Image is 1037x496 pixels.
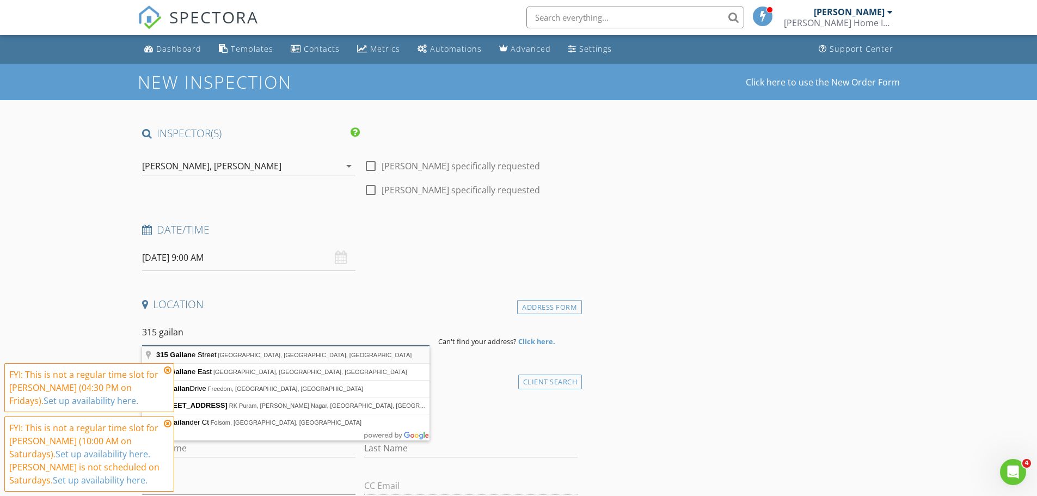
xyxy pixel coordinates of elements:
[170,351,192,359] span: Gailan
[382,161,540,172] label: [PERSON_NAME] specifically requested
[382,185,540,195] label: [PERSON_NAME] specifically requested
[214,39,278,59] a: Templates
[211,419,361,426] span: Folsom, [GEOGRAPHIC_DATA], [GEOGRAPHIC_DATA]
[140,39,206,59] a: Dashboard
[9,368,161,407] div: FYI: This is not a regular time slot for [PERSON_NAME] (04:30 PM on Fridays).
[229,402,524,409] span: RK Puram, [PERSON_NAME] Nagar, [GEOGRAPHIC_DATA], [GEOGRAPHIC_DATA], [GEOGRAPHIC_DATA]
[1000,459,1026,485] iframe: Intercom live chat
[518,375,582,389] div: Client Search
[370,44,400,54] div: Metrics
[156,368,213,376] span: e East
[218,352,412,358] span: [GEOGRAPHIC_DATA], [GEOGRAPHIC_DATA], [GEOGRAPHIC_DATA]
[495,39,555,59] a: Advanced
[142,223,578,237] h4: Date/Time
[814,7,885,17] div: [PERSON_NAME]
[438,336,517,346] span: Can't find your address?
[208,385,363,392] span: Freedom, [GEOGRAPHIC_DATA], [GEOGRAPHIC_DATA]
[138,5,162,29] img: The Best Home Inspection Software - Spectora
[44,395,138,407] a: Set up availability here.
[784,17,893,28] div: Harrison Home Inspection & Maintenance
[168,418,190,426] span: Gailan
[304,44,340,54] div: Contacts
[168,384,190,393] span: Gailan
[142,297,578,311] h4: Location
[814,39,898,59] a: Support Center
[156,351,168,359] span: 315
[746,78,900,87] a: Click here to use the New Order Form
[286,39,344,59] a: Contacts
[9,421,161,487] div: FYI: This is not a regular time slot for [PERSON_NAME] (10:00 AM on Saturdays). [PERSON_NAME] is ...
[56,448,150,460] a: Set up availability here.
[142,319,429,346] input: Address Search
[430,44,482,54] div: Automations
[142,244,355,271] input: Select date
[142,126,360,140] h4: INSPECTOR(S)
[1022,459,1031,468] span: 4
[156,44,201,54] div: Dashboard
[156,401,228,409] span: [STREET_ADDRESS]
[518,336,555,346] strong: Click here.
[342,160,355,173] i: arrow_drop_down
[231,44,273,54] div: Templates
[214,161,281,171] div: [PERSON_NAME]
[413,39,486,59] a: Automations (Basic)
[564,39,616,59] a: Settings
[156,384,208,393] span: 315 Drive
[138,72,379,91] h1: New Inspection
[517,300,582,315] div: Address Form
[169,5,259,28] span: SPECTORA
[53,474,148,486] a: Set up availability here.
[511,44,551,54] div: Advanced
[170,368,192,376] span: Gailan
[138,15,259,38] a: SPECTORA
[156,418,211,426] span: 315 der Ct
[830,44,893,54] div: Support Center
[142,161,212,171] div: [PERSON_NAME],
[579,44,612,54] div: Settings
[526,7,744,28] input: Search everything...
[156,351,218,359] span: e Street
[353,39,404,59] a: Metrics
[213,369,407,375] span: [GEOGRAPHIC_DATA], [GEOGRAPHIC_DATA], [GEOGRAPHIC_DATA]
